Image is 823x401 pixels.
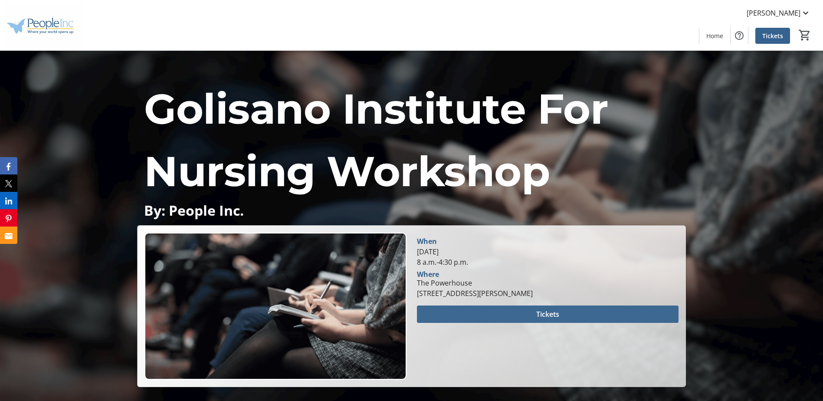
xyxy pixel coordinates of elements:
[417,247,679,267] div: [DATE] 8 a.m.-4:30 p.m.
[747,8,800,18] span: [PERSON_NAME]
[417,306,679,323] button: Tickets
[144,83,608,197] span: Golisano Institute For Nursing Workshop
[417,278,533,288] div: The Powerhouse
[144,233,406,380] img: Campaign CTA Media Photo
[740,6,818,20] button: [PERSON_NAME]
[144,203,679,218] p: By: People Inc.
[731,27,748,44] button: Help
[699,28,730,44] a: Home
[417,271,439,278] div: Where
[706,31,723,40] span: Home
[5,3,82,47] img: People Inc.'s Logo
[797,27,813,43] button: Cart
[762,31,783,40] span: Tickets
[417,288,533,299] div: [STREET_ADDRESS][PERSON_NAME]
[536,309,559,319] span: Tickets
[755,28,790,44] a: Tickets
[417,236,437,247] div: When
